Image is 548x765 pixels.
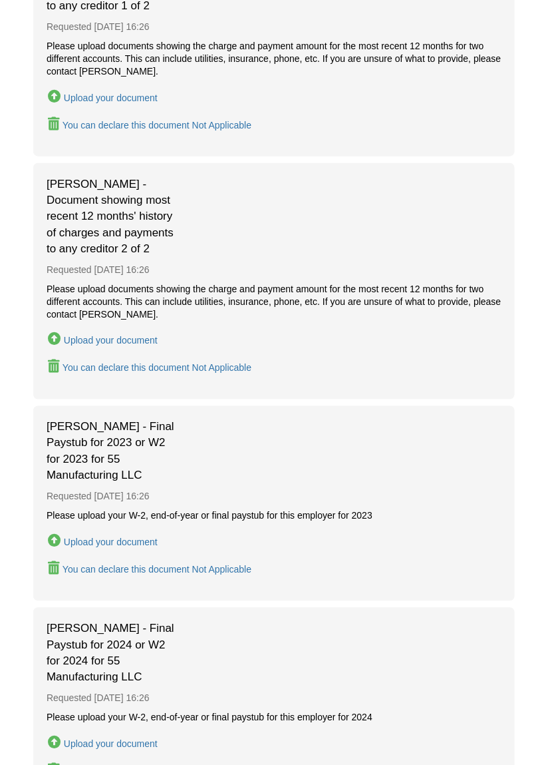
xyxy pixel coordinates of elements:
button: Upload Barrett Monroe - Final Paystub for 2024 or W2 for 2024 for 55 Manufacturing LLC [47,734,159,753]
div: Requested [DATE] 16:26 [47,484,501,510]
div: Upload your document [64,336,158,346]
div: You can declare this document Not Applicable [63,565,251,575]
div: Requested [DATE] 16:26 [47,686,501,712]
div: Please upload your W-2, end-of-year or final paystub for this employer for 2024 [47,712,501,724]
button: Declare Barrett Monroe - Document showing most recent 12 months' history of charges and payments ... [47,359,253,377]
button: Upload Barrett Monroe - Document showing most recent 12 months' history of charges and payments t... [47,330,159,350]
span: [PERSON_NAME] - Final Paystub for 2023 or W2 for 2023 for 55 Manufacturing LLC [47,419,180,484]
button: Upload Barrett Monroe - Document showing most recent 12 months' history of charges and payments t... [47,87,159,107]
div: Upload your document [64,93,158,103]
span: [PERSON_NAME] - Final Paystub for 2024 or W2 for 2024 for 55 Manufacturing LLC [47,621,180,686]
div: Upload your document [64,537,158,548]
div: Please upload your W-2, end-of-year or final paystub for this employer for 2023 [47,510,501,523]
div: Requested [DATE] 16:26 [47,14,501,40]
div: You can declare this document Not Applicable [63,120,251,130]
div: You can declare this document Not Applicable [63,363,251,374]
div: Upload your document [64,739,158,750]
div: Please upload documents showing the charge and payment amount for the most recent 12 months for t... [47,283,501,321]
button: Declare Barrett Monroe - Final Paystub for 2023 or W2 for 2023 for 55 Manufacturing LLC not appli... [47,561,253,579]
button: Declare Barrett Monroe - Document showing most recent 12 months' history of charges and payments ... [47,116,253,134]
span: [PERSON_NAME] - Document showing most recent 12 months' history of charges and payments to any cr... [47,176,180,257]
div: Please upload documents showing the charge and payment amount for the most recent 12 months for t... [47,40,501,78]
button: Upload Barrett Monroe - Final Paystub for 2023 or W2 for 2023 for 55 Manufacturing LLC [47,532,159,551]
div: Requested [DATE] 16:26 [47,257,501,283]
